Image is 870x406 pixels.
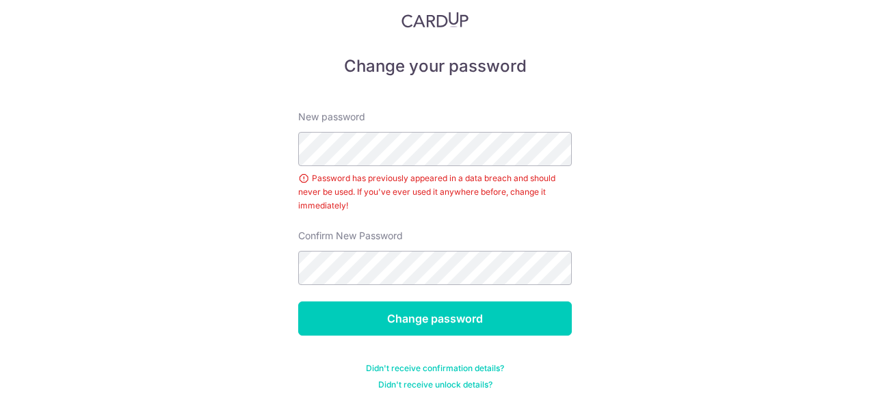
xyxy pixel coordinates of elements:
label: New password [298,110,365,124]
div: Password has previously appeared in a data breach and should never be used. If you've ever used i... [298,172,572,213]
a: Didn't receive unlock details? [378,379,492,390]
h5: Change your password [298,55,572,77]
input: Change password [298,301,572,336]
img: CardUp Logo [401,12,469,28]
label: Confirm New Password [298,229,403,243]
a: Didn't receive confirmation details? [366,363,504,374]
